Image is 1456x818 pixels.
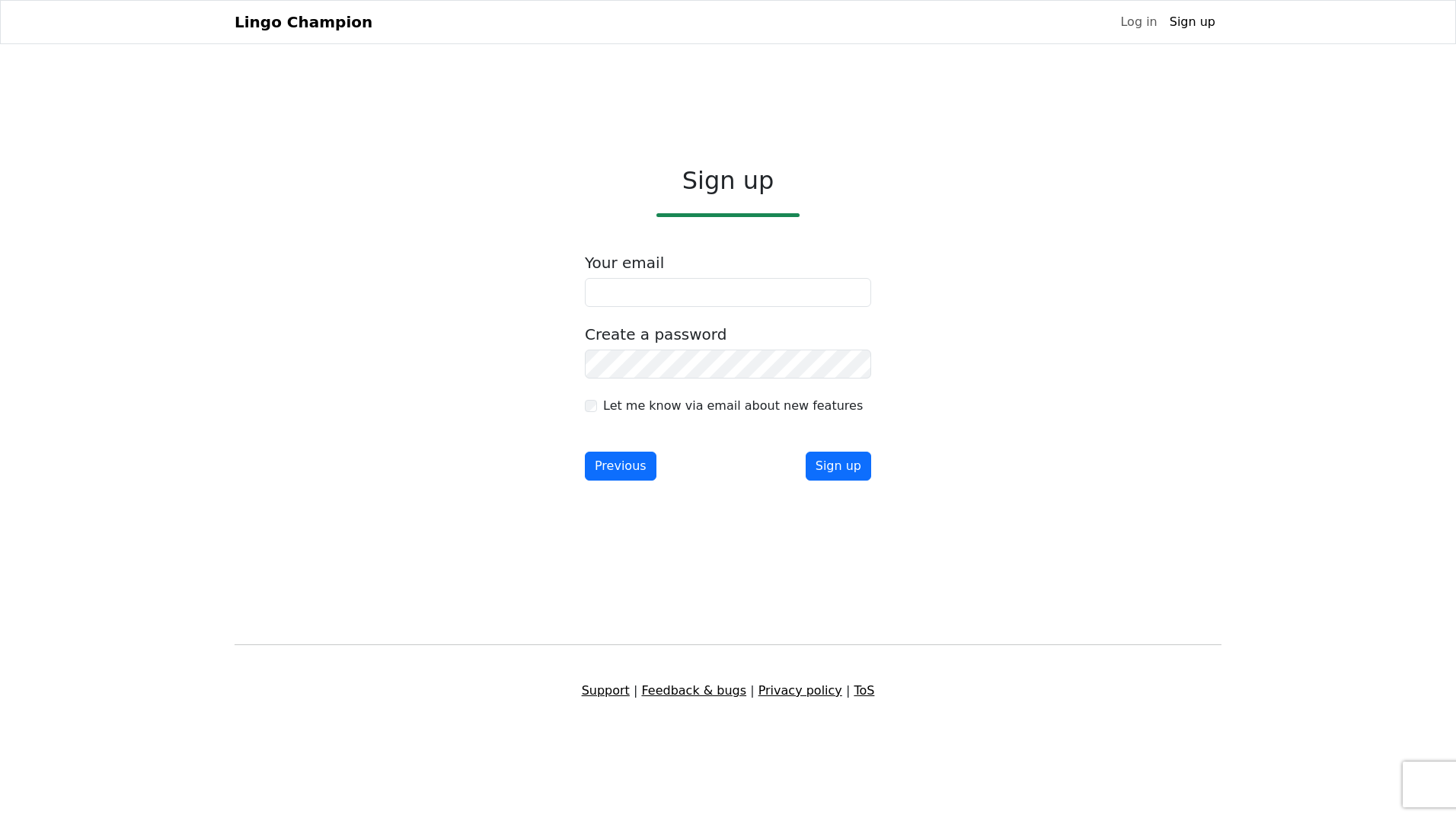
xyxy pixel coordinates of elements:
label: Your email [585,254,664,272]
button: Previous [585,452,656,481]
a: Privacy policy [758,683,842,698]
a: Sign up [1164,7,1221,37]
a: Log in [1114,7,1163,37]
a: ToS [854,683,874,698]
a: Lingo Champion [235,7,372,37]
label: Let me know via email about new features [603,397,863,415]
label: Create a password [585,325,726,343]
a: Support [582,683,630,698]
a: Feedback & bugs [641,683,746,698]
button: Sign up [806,452,871,481]
div: | | | [225,682,1231,700]
h2: Sign up [585,166,871,195]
